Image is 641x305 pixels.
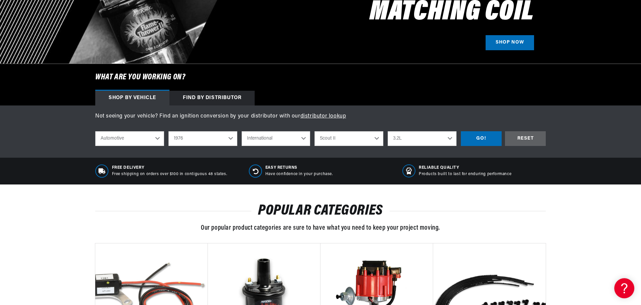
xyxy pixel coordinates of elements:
div: Find by Distributor [169,91,255,105]
select: Ride Type [95,131,164,146]
p: Not seeing your vehicle? Find an ignition conversion by your distributor with our [95,112,546,121]
span: RELIABLE QUALITY [419,165,511,171]
p: Products built to last for enduring performance [419,171,511,177]
select: Year [168,131,237,146]
h6: What are you working on? [79,64,562,91]
a: distributor lookup [300,113,346,119]
div: Shop by vehicle [95,91,169,105]
p: Have confidence in your purchase. [265,171,333,177]
select: Engine [388,131,457,146]
p: Free shipping on orders over $100 in contiguous 48 states. [112,171,227,177]
span: Free Delivery [112,165,227,171]
select: Make [242,131,310,146]
select: Model [314,131,383,146]
div: GO! [461,131,502,146]
div: RESET [505,131,546,146]
a: SHOP NOW [486,35,534,50]
span: Easy Returns [265,165,333,171]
